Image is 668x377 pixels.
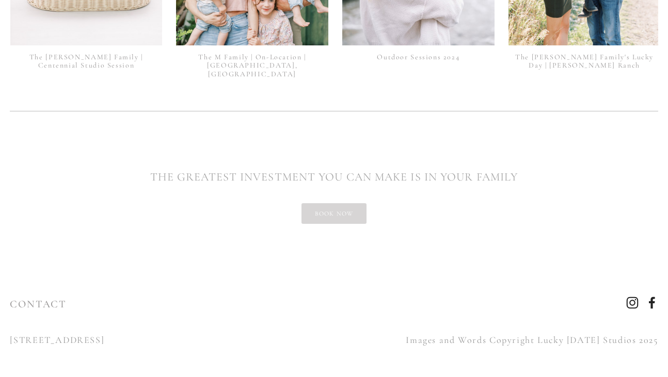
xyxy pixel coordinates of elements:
[301,203,367,224] a: book now
[515,53,654,70] a: The [PERSON_NAME] Family's Lucky Day | [PERSON_NAME] Ranch
[377,53,459,61] a: Outdoor Sessions 2024
[343,332,658,348] p: Images and Words Copyright Lucky [DATE] Studios 2025
[626,297,639,309] a: Instagram
[10,169,658,186] h2: THE GREATEST INVESTMENT YOU CAN MAKE IS IN YOUR FAMILY
[198,53,306,79] a: The M Family | On-Location | [GEOGRAPHIC_DATA], [GEOGRAPHIC_DATA]
[646,297,658,309] a: Facebook
[10,298,67,310] a: CONTACT
[29,53,143,70] a: The [PERSON_NAME] Family | Centennial Studio Session
[10,332,325,348] p: [STREET_ADDRESS]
